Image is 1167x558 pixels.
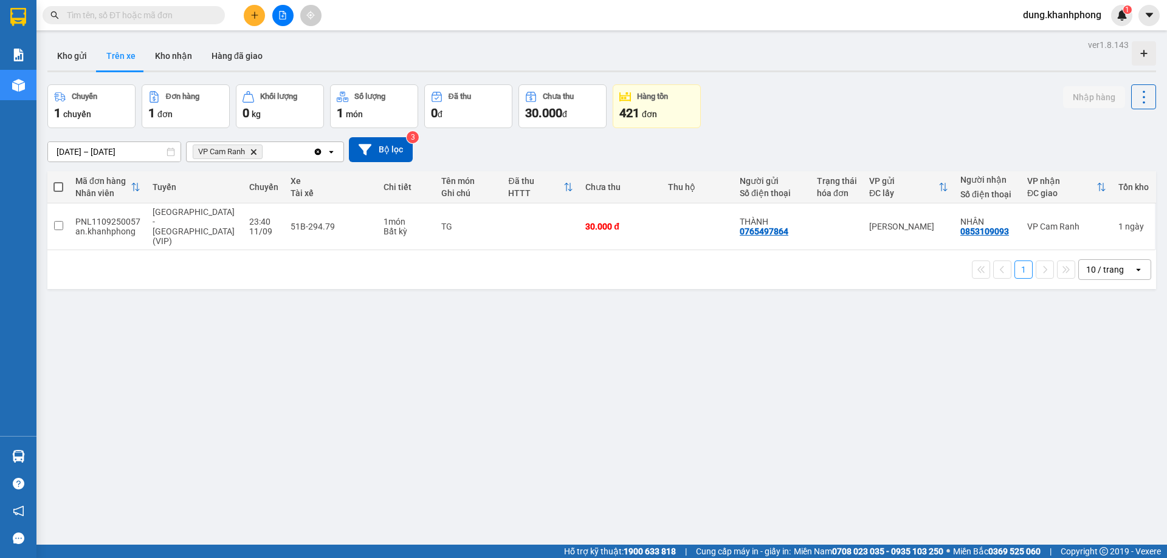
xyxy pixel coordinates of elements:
span: notification [13,505,24,517]
span: Cung cấp máy in - giấy in: [696,545,791,558]
div: Đã thu [449,92,471,101]
span: đơn [642,109,657,119]
span: đ [438,109,442,119]
svg: Clear all [313,147,323,157]
div: Tạo kho hàng mới [1132,41,1156,66]
span: aim [306,11,315,19]
button: Đơn hàng1đơn [142,84,230,128]
button: Hàng tồn421đơn [613,84,701,128]
div: Chuyến [249,182,278,192]
span: chuyến [63,109,91,119]
div: ĐC giao [1027,188,1096,198]
span: ngày [1125,222,1144,231]
span: 421 [619,106,639,120]
div: Khối lượng [260,92,297,101]
div: Mã đơn hàng [75,176,131,186]
sup: 3 [407,131,419,143]
span: món [346,109,363,119]
div: ĐC lấy [869,188,938,198]
th: Toggle SortBy [502,171,579,203]
div: Tài xế [291,188,371,198]
span: file-add [278,11,287,19]
span: Miền Nam [794,545,943,558]
div: 23:40 [249,217,278,226]
div: Tồn kho [1118,182,1149,192]
img: warehouse-icon [12,79,25,92]
sup: 1 [1123,5,1132,14]
span: kg [252,109,261,119]
div: 1 món [384,217,430,226]
div: Thu hộ [668,182,728,192]
div: hóa đơn [817,188,857,198]
div: NHÂN [960,217,1015,226]
div: Tên món [441,176,496,186]
th: Toggle SortBy [863,171,954,203]
button: Chuyến1chuyến [47,84,136,128]
input: Selected VP Cam Ranh. [265,146,266,158]
div: VP nhận [1027,176,1096,186]
button: caret-down [1138,5,1160,26]
strong: 1900 633 818 [624,546,676,556]
th: Toggle SortBy [1021,171,1112,203]
span: 0 [431,106,438,120]
div: Người nhận [960,175,1015,185]
div: 30.000 đ [585,222,655,231]
div: Nhân viên [75,188,131,198]
img: logo-vxr [10,8,26,26]
div: Hàng tồn [637,92,668,101]
span: copyright [1100,547,1108,556]
svg: open [1134,265,1143,274]
div: ver 1.8.143 [1088,38,1129,52]
div: VP Cam Ranh [1027,222,1106,231]
button: aim [300,5,322,26]
button: Bộ lọc [349,137,413,162]
div: Số lượng [354,92,385,101]
div: 0853109093 [960,226,1009,236]
input: Tìm tên, số ĐT hoặc mã đơn [67,9,210,22]
svg: Delete [250,148,257,155]
span: ⚪️ [946,549,950,554]
div: 51B-294.79 [291,222,371,231]
div: Chưa thu [585,182,655,192]
span: 0 [243,106,249,120]
span: caret-down [1144,10,1155,21]
span: đơn [157,109,173,119]
div: Số điện thoại [740,188,805,198]
span: đ [562,109,567,119]
div: an.khanhphong [75,226,140,236]
div: Chi tiết [384,182,430,192]
div: 10 / trang [1086,264,1124,276]
span: 30.000 [525,106,562,120]
div: VP gửi [869,176,938,186]
div: Xe [291,176,371,186]
span: message [13,532,24,544]
div: THÀNH [740,217,805,226]
div: 0765497864 [740,226,788,236]
button: Đã thu0đ [424,84,512,128]
div: Ghi chú [441,188,496,198]
span: VP Cam Ranh, close by backspace [193,145,263,159]
button: Khối lượng0kg [236,84,324,128]
button: Số lượng1món [330,84,418,128]
span: search [50,11,59,19]
div: Trạng thái [817,176,857,186]
span: question-circle [13,478,24,489]
div: Chuyến [72,92,97,101]
div: HTTT [508,188,563,198]
span: Miền Bắc [953,545,1041,558]
div: PNL1109250057 [75,217,140,226]
button: Trên xe [97,41,145,70]
button: 1 [1014,260,1033,279]
span: 1 [1125,5,1129,14]
button: file-add [272,5,294,26]
div: Đã thu [508,176,563,186]
div: Đơn hàng [166,92,199,101]
button: plus [244,5,265,26]
strong: 0708 023 035 - 0935 103 250 [832,546,943,556]
div: [PERSON_NAME] [869,222,948,231]
span: dung.khanhphong [1013,7,1111,22]
th: Toggle SortBy [69,171,146,203]
div: Tuyến [153,182,237,192]
span: | [685,545,687,558]
strong: 0369 525 060 [988,546,1041,556]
